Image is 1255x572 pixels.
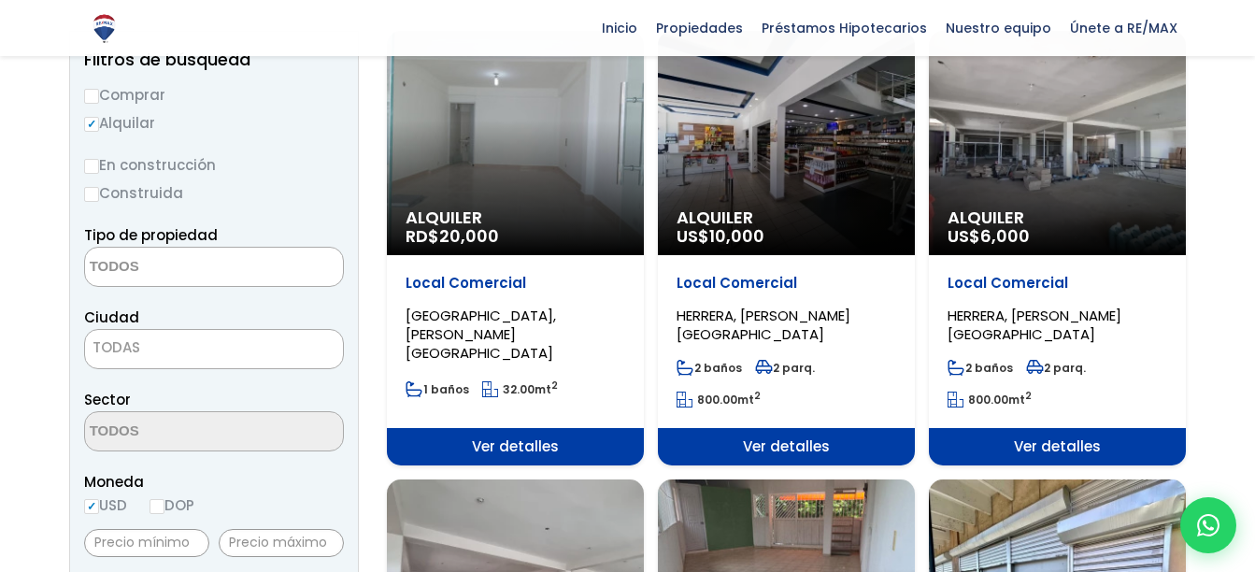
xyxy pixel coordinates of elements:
[936,14,1061,42] span: Nuestro equipo
[968,392,1008,408] span: 800.00
[93,337,140,357] span: TODAS
[677,208,896,227] span: Alquiler
[755,360,815,376] span: 2 parq.
[948,274,1167,293] p: Local Comercial
[647,14,752,42] span: Propiedades
[84,117,99,132] input: Alquilar
[406,381,469,397] span: 1 baños
[658,428,915,465] span: Ver detalles
[948,306,1121,344] span: HERRERA, [PERSON_NAME][GEOGRAPHIC_DATA]
[150,493,194,517] label: DOP
[658,31,915,465] a: Alquiler US$10,000 Local Comercial HERRERA, [PERSON_NAME][GEOGRAPHIC_DATA] 2 baños 2 parq. 800.00...
[948,360,1013,376] span: 2 baños
[219,529,344,557] input: Precio máximo
[677,306,850,344] span: HERRERA, [PERSON_NAME][GEOGRAPHIC_DATA]
[387,31,644,465] a: Alquiler RD$20,000 Local Comercial [GEOGRAPHIC_DATA], [PERSON_NAME][GEOGRAPHIC_DATA] 1 baños 32.0...
[677,224,764,248] span: US$
[439,224,499,248] span: 20,000
[754,389,761,403] sup: 2
[84,181,344,205] label: Construida
[406,306,556,363] span: [GEOGRAPHIC_DATA], [PERSON_NAME][GEOGRAPHIC_DATA]
[84,329,344,369] span: TODAS
[929,31,1186,465] a: Alquiler US$6,000 Local Comercial HERRERA, [PERSON_NAME][GEOGRAPHIC_DATA] 2 baños 2 parq. 800.00m...
[84,187,99,202] input: Construida
[1025,389,1032,403] sup: 2
[677,360,742,376] span: 2 baños
[677,274,896,293] p: Local Comercial
[88,12,121,45] img: Logo de REMAX
[84,50,344,69] h2: Filtros de búsqueda
[84,307,139,327] span: Ciudad
[929,428,1186,465] span: Ver detalles
[697,392,737,408] span: 800.00
[84,493,127,517] label: USD
[84,153,344,177] label: En construcción
[84,390,131,409] span: Sector
[948,392,1032,408] span: mt
[592,14,647,42] span: Inicio
[948,208,1167,227] span: Alquiler
[84,159,99,174] input: En construcción
[84,83,344,107] label: Comprar
[482,381,558,397] span: mt
[85,412,266,452] textarea: Search
[84,111,344,135] label: Alquilar
[1061,14,1187,42] span: Únete a RE/MAX
[980,224,1030,248] span: 6,000
[406,224,499,248] span: RD$
[84,225,218,245] span: Tipo de propiedad
[85,248,266,288] textarea: Search
[387,428,644,465] span: Ver detalles
[150,499,164,514] input: DOP
[709,224,764,248] span: 10,000
[503,381,535,397] span: 32.00
[551,379,558,393] sup: 2
[1026,360,1086,376] span: 2 parq.
[948,224,1030,248] span: US$
[84,499,99,514] input: USD
[84,89,99,104] input: Comprar
[85,335,343,361] span: TODAS
[406,274,625,293] p: Local Comercial
[752,14,936,42] span: Préstamos Hipotecarios
[84,470,344,493] span: Moneda
[84,529,209,557] input: Precio mínimo
[677,392,761,408] span: mt
[406,208,625,227] span: Alquiler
